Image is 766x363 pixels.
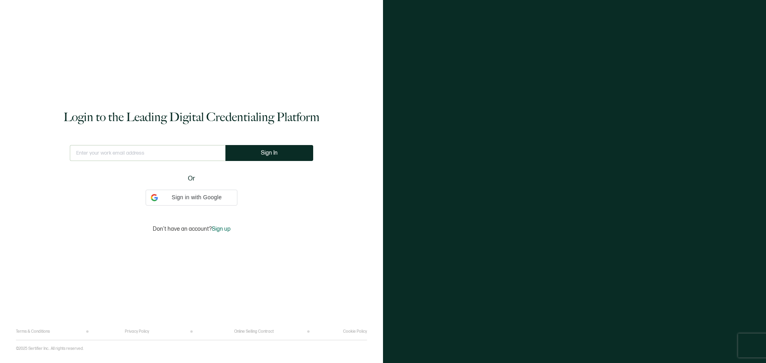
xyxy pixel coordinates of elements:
p: ©2025 Sertifier Inc.. All rights reserved. [16,346,84,351]
a: Terms & Conditions [16,329,50,334]
span: Sign up [212,226,231,232]
div: Sign in with Google [146,190,237,206]
a: Cookie Policy [343,329,367,334]
input: Enter your work email address [70,145,225,161]
span: Or [188,174,195,184]
h1: Login to the Leading Digital Credentialing Platform [63,109,320,125]
span: Sign in with Google [161,193,232,202]
button: Sign In [225,145,313,161]
a: Privacy Policy [125,329,149,334]
span: Sign In [261,150,278,156]
a: Online Selling Contract [234,329,274,334]
p: Don't have an account? [153,226,231,232]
